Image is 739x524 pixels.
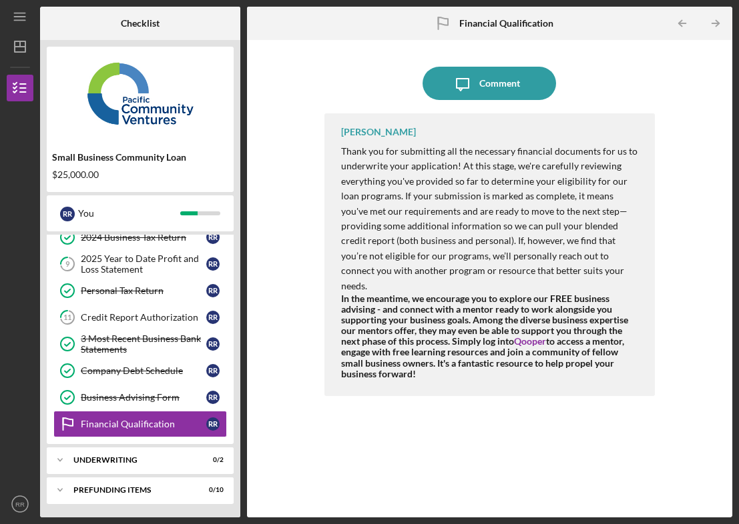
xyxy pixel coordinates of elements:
[60,207,75,221] div: R R
[81,392,206,403] div: Business Advising Form
[53,411,227,437] a: Financial QualificationRR
[53,224,227,251] a: 2024 Business Tax ReturnRR
[459,18,553,29] b: Financial Qualification
[73,456,190,464] div: Underwriting
[53,357,227,384] a: Company Debt ScheduleRR
[65,260,70,269] tspan: 9
[206,311,220,324] div: R R
[81,333,206,355] div: 3 Most Recent Business Bank Statements
[53,277,227,304] a: Personal Tax ReturnRR
[78,202,180,225] div: You
[206,364,220,377] div: R R
[7,491,33,517] button: RR
[53,304,227,331] a: 11Credit Report AuthorizationRR
[341,144,642,293] p: Thank you for submitting all the necessary financial documents for us to underwrite your applicat...
[63,313,71,322] tspan: 11
[15,501,25,508] text: RR
[206,284,220,297] div: R R
[479,67,520,100] div: Comment
[81,312,206,323] div: Credit Report Authorization
[81,365,206,376] div: Company Debt Schedule
[206,391,220,404] div: R R
[423,67,556,100] button: Comment
[206,257,220,271] div: R R
[206,337,220,351] div: R R
[206,417,220,431] div: R R
[52,152,228,163] div: Small Business Community Loan
[200,486,224,494] div: 0 / 10
[73,486,190,494] div: Prefunding Items
[341,127,416,137] div: [PERSON_NAME]
[81,419,206,429] div: Financial Qualification
[47,53,234,133] img: Product logo
[341,293,628,379] strong: In the meantime, we encourage you to explore our FREE business advising - and connect with a ment...
[53,384,227,411] a: Business Advising FormRR
[200,456,224,464] div: 0 / 2
[52,169,228,180] div: $25,000.00
[81,232,206,243] div: 2024 Business Tax Return
[81,285,206,296] div: Personal Tax Return
[121,18,160,29] b: Checklist
[206,231,220,244] div: R R
[53,251,227,277] a: 92025 Year to Date Profit and Loss StatementRR
[514,335,546,347] a: Qooper
[81,253,206,275] div: 2025 Year to Date Profit and Loss Statement
[53,331,227,357] a: 3 Most Recent Business Bank StatementsRR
